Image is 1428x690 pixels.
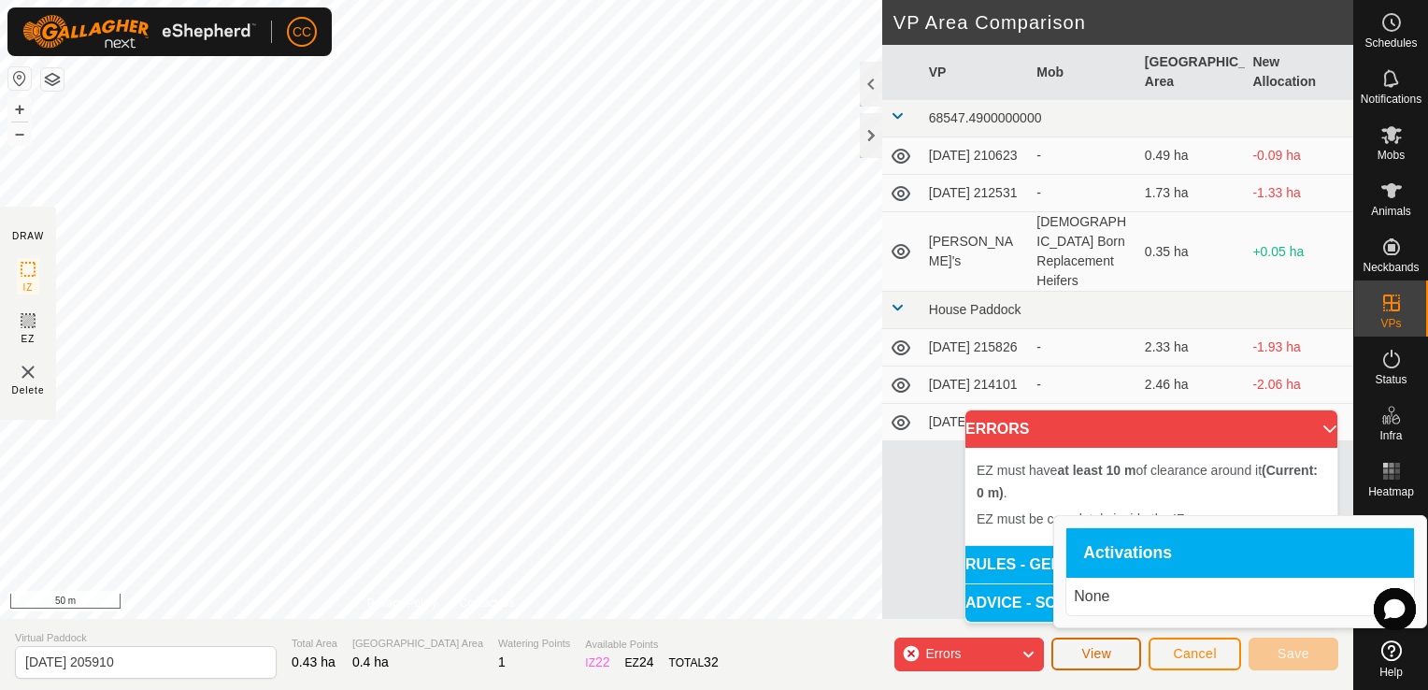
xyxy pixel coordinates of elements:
[12,383,45,397] span: Delete
[595,654,610,669] span: 22
[1051,638,1141,670] button: View
[460,595,515,611] a: Contact Us
[367,595,437,611] a: Privacy Policy
[1379,430,1402,441] span: Infra
[1173,646,1217,661] span: Cancel
[921,212,1030,292] td: [PERSON_NAME]'s
[1375,374,1407,385] span: Status
[1137,212,1246,292] td: 0.35 ha
[669,653,719,672] div: TOTAL
[41,68,64,91] button: Map Layers
[352,636,483,652] span: [GEOGRAPHIC_DATA] Area
[1368,486,1414,497] span: Heatmap
[977,511,1188,526] span: EZ must be completely inside the IZ.
[498,654,506,669] span: 1
[8,67,31,90] button: Reset Map
[921,404,1030,441] td: [DATE] 215902
[921,45,1030,100] th: VP
[1354,633,1428,685] a: Help
[292,654,336,669] span: 0.43 ha
[977,463,1318,500] span: EZ must have of clearance around it .
[1137,45,1246,100] th: [GEOGRAPHIC_DATA] Area
[1245,329,1353,367] td: -1.93 ha
[921,367,1030,404] td: [DATE] 214101
[965,557,1103,572] span: RULES - GENERAL
[1379,667,1403,678] span: Help
[965,422,1029,437] span: ERRORS
[1036,338,1130,357] div: -
[1137,367,1246,404] td: 2.46 ha
[1137,137,1246,175] td: 0.49 ha
[929,302,1021,317] span: House Paddock
[965,546,1337,583] p-accordion-header: RULES - GENERAL
[1083,545,1172,562] span: Activations
[921,329,1030,367] td: [DATE] 215826
[965,584,1337,622] p-accordion-header: ADVICE - SCHEDULED MOVES
[352,654,389,669] span: 0.4 ha
[965,410,1337,448] p-accordion-header: ERRORS
[12,229,44,243] div: DRAW
[1245,137,1353,175] td: -0.09 ha
[1057,463,1135,478] b: at least 10 m
[1029,45,1137,100] th: Mob
[1245,367,1353,404] td: -2.06 ha
[8,98,31,121] button: +
[921,175,1030,212] td: [DATE] 212531
[921,137,1030,175] td: [DATE] 210623
[17,361,39,383] img: VP
[1380,318,1401,329] span: VPs
[21,332,36,346] span: EZ
[23,280,34,295] span: IZ
[893,11,1353,34] h2: VP Area Comparison
[8,122,31,145] button: –
[1361,93,1421,105] span: Notifications
[1036,375,1130,395] div: -
[292,636,337,652] span: Total Area
[585,637,718,653] span: Available Points
[929,110,1042,125] span: 68547.4900000000
[704,654,719,669] span: 32
[1081,646,1111,661] span: View
[1036,146,1130,165] div: -
[1363,262,1419,273] span: Neckbands
[1137,329,1246,367] td: 2.33 ha
[1074,585,1407,608] p: None
[965,448,1337,545] p-accordion-content: ERRORS
[1245,175,1353,212] td: -1.33 ha
[22,15,256,49] img: Gallagher Logo
[925,646,961,661] span: Errors
[1137,404,1246,441] td: 2.55 ha
[1036,212,1130,291] div: [DEMOGRAPHIC_DATA] Born Replacement Heifers
[1149,638,1241,670] button: Cancel
[1245,404,1353,441] td: -2.15 ha
[293,22,311,42] span: CC
[1036,183,1130,203] div: -
[1245,212,1353,292] td: +0.05 ha
[625,653,654,672] div: EZ
[1278,646,1309,661] span: Save
[498,636,570,652] span: Watering Points
[1378,150,1405,161] span: Mobs
[1364,37,1417,49] span: Schedules
[1249,638,1338,670] button: Save
[965,596,1186,611] span: ADVICE - SCHEDULED MOVES
[639,654,654,669] span: 24
[1245,45,1353,100] th: New Allocation
[1137,175,1246,212] td: 1.73 ha
[1371,206,1411,217] span: Animals
[585,653,609,672] div: IZ
[15,630,277,646] span: Virtual Paddock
